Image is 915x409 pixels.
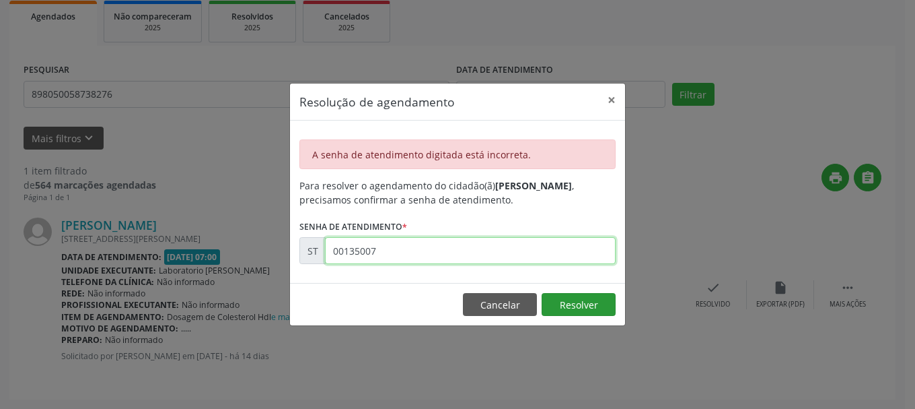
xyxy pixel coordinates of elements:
[299,216,407,237] label: Senha de atendimento
[598,84,625,117] button: Close
[495,179,572,192] b: [PERSON_NAME]
[299,139,616,169] div: A senha de atendimento digitada está incorreta.
[299,93,455,111] h5: Resolução de agendamento
[463,293,537,316] button: Cancelar
[542,293,616,316] button: Resolver
[299,237,326,264] div: ST
[299,179,616,207] div: Para resolver o agendamento do cidadão(ã) , precisamos confirmar a senha de atendimento.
